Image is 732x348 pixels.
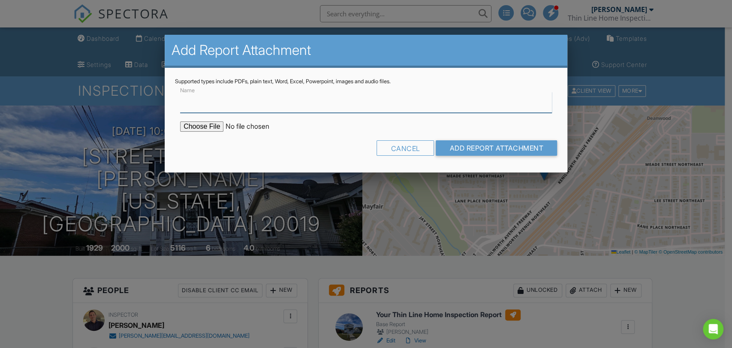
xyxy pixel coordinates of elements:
div: Open Intercom Messenger [703,319,723,339]
h2: Add Report Attachment [172,42,560,59]
label: Name [180,87,195,94]
div: Supported types include PDFs, plain text, Word, Excel, Powerpoint, images and audio files. [175,78,557,85]
div: Cancel [377,140,434,156]
input: Add Report Attachment [436,140,557,156]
